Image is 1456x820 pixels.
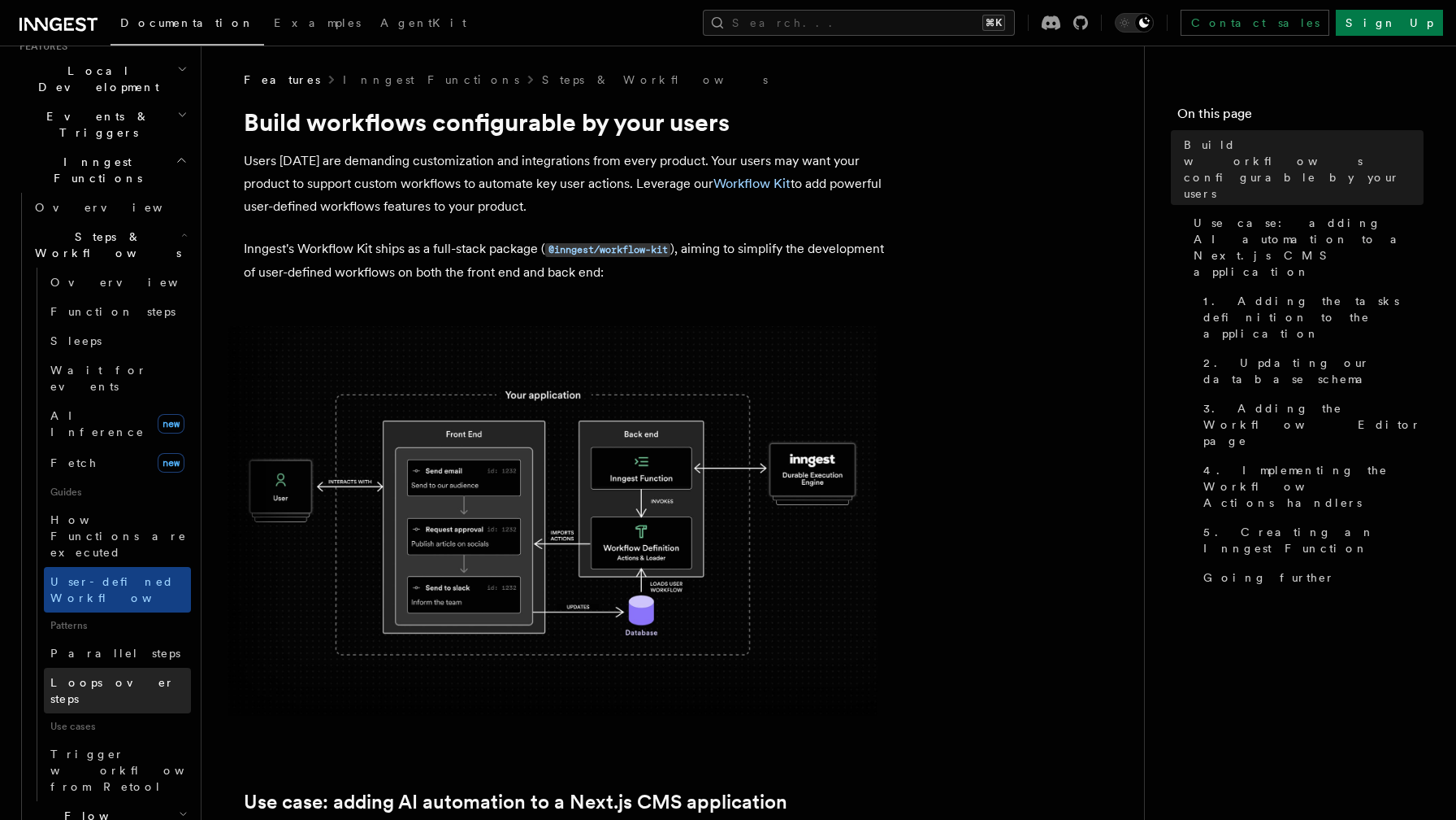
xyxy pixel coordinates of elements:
a: Going further [1197,563,1423,592]
a: Inngest Functions [343,72,519,88]
span: Function steps [50,305,175,318]
a: Build workflows configurable by your users [1177,130,1423,208]
button: Local Development [13,56,191,102]
a: 2. Updating our database schema [1197,348,1423,394]
a: Workflow Kit [713,176,791,191]
a: Loops over steps [44,668,191,713]
span: Documentation [120,16,254,29]
span: Sleeps [50,334,102,347]
kbd: ⌘K [982,15,1005,31]
a: Steps & Workflows [542,72,768,88]
span: Overview [35,201,202,214]
span: Steps & Workflows [28,229,181,261]
a: Trigger workflows from Retool [44,739,191,801]
span: 4. Implementing the Workflow Actions handlers [1203,462,1423,511]
button: Inngest Functions [13,147,191,193]
a: 1. Adding the tasks definition to the application [1197,286,1423,348]
span: Features [13,40,67,53]
span: Inngest Functions [13,154,175,186]
span: Use cases [44,713,191,739]
span: new [158,453,184,473]
span: AI Inference [50,409,145,438]
span: Features [244,72,320,88]
span: 2. Updating our database schema [1203,355,1423,387]
a: Overview [28,193,191,222]
div: Steps & Workflows [28,268,191,801]
span: User-defined Workflows [50,575,197,604]
a: Function steps [44,297,191,326]
a: Sign Up [1336,10,1443,36]
span: Guides [44,479,191,505]
a: 5. Creating an Inngest Function [1197,517,1423,563]
a: Fetchnew [44,447,191,479]
p: Inngest's Workflow Kit ships as a full-stack package ( ), aiming to simplify the development of u... [244,238,894,284]
span: Trigger workflows from Retool [50,748,229,793]
span: How Functions are executed [50,513,187,559]
a: AgentKit [370,5,476,44]
code: @inngest/workflow-kit [545,243,670,257]
span: Build workflows configurable by your users [1184,137,1423,202]
a: Parallel steps [44,639,191,668]
a: Overview [44,268,191,297]
span: Examples [274,16,361,29]
a: How Functions are executed [44,505,191,567]
span: Loops over steps [50,676,175,705]
h4: On this page [1177,104,1423,130]
button: Events & Triggers [13,102,191,147]
span: 3. Adding the Workflow Editor page [1203,400,1423,449]
span: Overview [50,276,218,289]
button: Toggle dark mode [1115,13,1154,33]
a: @inngest/workflow-kit [545,241,670,256]
a: Use case: adding AI automation to a Next.js CMS application [1187,208,1423,286]
p: Users [DATE] are demanding customization and integrations from every product. Your users may want... [244,150,894,218]
span: Patterns [44,613,191,639]
h1: Build workflows configurable by your users [244,107,894,137]
span: Going further [1203,569,1335,586]
span: Fetch [50,456,97,469]
a: Sleeps [44,326,191,355]
a: 3. Adding the Workflow Editor page [1197,394,1423,456]
a: Contact sales [1181,10,1329,36]
button: Search...⌘K [703,10,1015,36]
img: The Workflow Kit provides a Workflow Engine to compose workflow actions on the back end and a set... [227,326,877,716]
span: Use case: adding AI automation to a Next.js CMS application [1194,215,1423,280]
a: User-defined Workflows [44,567,191,613]
span: 1. Adding the tasks definition to the application [1203,293,1423,342]
span: Events & Triggers [13,108,177,141]
a: 4. Implementing the Workflow Actions handlers [1197,456,1423,517]
span: Wait for events [50,364,147,393]
a: Wait for events [44,355,191,401]
a: Use case: adding AI automation to a Next.js CMS application [244,791,787,813]
a: Documentation [110,5,264,46]
span: new [158,414,184,434]
span: 5. Creating an Inngest Function [1203,524,1423,556]
button: Steps & Workflows [28,222,191,268]
span: Parallel steps [50,647,180,660]
span: Local Development [13,63,177,95]
a: AI Inferencenew [44,401,191,447]
span: AgentKit [380,16,466,29]
a: Examples [264,5,370,44]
